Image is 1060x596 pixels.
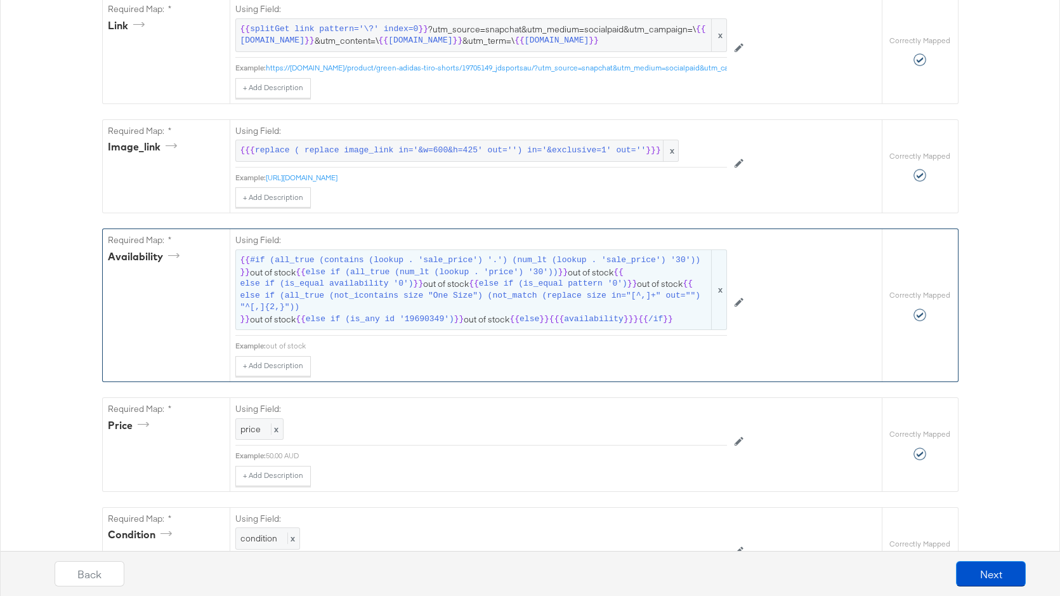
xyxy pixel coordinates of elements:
label: Correctly Mapped [889,36,950,46]
span: else if (is_any id '19690349') [306,314,454,326]
span: {{ [240,255,251,267]
div: out of stock [266,341,727,351]
span: {{ [514,35,525,47]
span: }} [627,278,638,290]
span: }} [304,35,315,47]
a: https://[DOMAIN_NAME]/product/green-adidas-tiro-shorts/19705149_jdsportsau/?utm_source=snapchat&u... [266,63,1036,72]
span: {{ [509,314,520,326]
div: 50.00 AUD [266,451,727,461]
span: x [711,19,726,51]
span: }} [418,23,428,36]
span: [DOMAIN_NAME] [240,35,304,47]
span: {{ [696,23,706,36]
label: Required Map: * [108,3,225,15]
span: {{ [240,23,251,36]
label: Using Field: [235,234,727,246]
label: Correctly Mapped [889,429,950,439]
div: link [108,18,149,33]
span: {{ [296,267,306,279]
span: }} [589,35,599,47]
label: Using Field: [235,513,727,525]
button: Next [956,561,1026,586]
span: else if (is_equal pattern '0') [479,278,627,290]
span: x [271,423,278,435]
span: {{ [296,314,306,326]
div: condition [108,527,176,542]
span: replace ( replace image_link in='&w=600&h=425' out='') in='&exclusive=1' out='' [255,145,646,157]
span: {{{ [240,145,255,157]
span: [DOMAIN_NAME] [388,35,452,47]
span: {{ [613,267,624,279]
span: /if [648,314,663,326]
label: Correctly Mapped [889,539,950,549]
span: {{ [469,278,479,290]
div: availability [108,249,184,264]
label: Correctly Mapped [889,151,950,161]
span: #if (all_true (contains (lookup . 'sale_price') '.') (num_lt (lookup . 'sale_price') '30')) [250,255,700,267]
span: }} [539,314,549,326]
div: Example: [235,341,266,351]
span: ?utm_source=snapchat&utm_medium=socialpaid&utm_campaign=\ &utm_content=\ &utm_term=\ [240,23,722,47]
span: else if (all_true (not_icontains size "One Size") (not_match (replace size in="[^,]+" out="") "^[... [240,290,709,314]
span: else if (is_equal availability '0') [240,278,414,290]
span: {{{ [549,314,564,326]
button: Back [55,561,124,586]
label: Correctly Mapped [889,290,950,300]
a: [URL][DOMAIN_NAME] [266,173,337,182]
span: x [663,140,678,161]
span: condition [240,533,277,544]
button: + Add Description [235,466,311,486]
button: + Add Description [235,187,311,208]
div: image_link [108,140,181,154]
span: out of stock out of stock out of stock out of stock out of stock out of stock [240,255,722,325]
span: x [287,533,295,544]
label: Using Field: [235,125,727,137]
span: {{ [683,278,693,290]
span: }} [454,314,464,326]
span: price [240,423,261,435]
button: + Add Description [235,78,311,98]
span: [DOMAIN_NAME] [525,35,589,47]
label: Required Map: * [108,234,225,246]
span: }} [240,314,251,326]
span: else [520,314,539,326]
span: availability [564,314,624,326]
label: Required Map: * [108,513,225,525]
label: Required Map: * [108,125,225,137]
span: }} [558,267,568,279]
label: Using Field: [235,3,727,15]
span: }} [663,314,673,326]
button: + Add Description [235,356,311,376]
span: }}} [646,145,660,157]
div: Example: [235,451,266,461]
span: }} [414,278,424,290]
span: {{ [638,314,648,326]
label: Required Map: * [108,403,225,415]
span: }}} [624,314,638,326]
span: x [711,250,726,329]
span: }} [453,35,463,47]
span: {{ [379,35,389,47]
span: splitGet link pattern='\?' index=0 [250,23,418,36]
span: else if (all_true (num_lt (lookup . 'price') '30')) [306,267,558,279]
div: Example: [235,173,266,183]
div: price [108,418,154,433]
label: Using Field: [235,403,727,415]
span: }} [240,267,251,279]
div: Example: [235,63,266,73]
